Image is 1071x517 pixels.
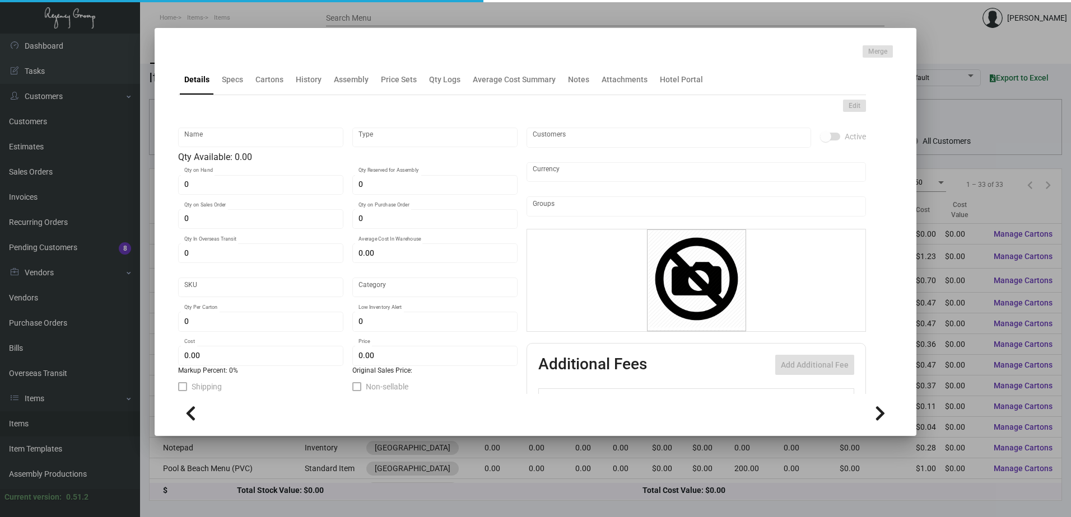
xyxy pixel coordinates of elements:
[366,380,408,393] span: Non-sellable
[222,74,243,86] div: Specs
[868,47,887,57] span: Merge
[775,355,854,375] button: Add Additional Fee
[790,389,841,408] th: Price type
[843,100,866,112] button: Edit
[568,74,589,86] div: Notes
[845,130,866,143] span: Active
[178,151,518,164] div: Qty Available: 0.00
[781,360,849,369] span: Add Additional Fee
[849,101,860,111] span: Edit
[473,74,556,86] div: Average Cost Summary
[698,389,744,408] th: Cost
[602,74,648,86] div: Attachments
[429,74,460,86] div: Qty Logs
[381,74,417,86] div: Price Sets
[660,74,703,86] div: Hotel Portal
[4,491,62,503] div: Current version:
[533,133,805,142] input: Add new..
[539,389,573,408] th: Active
[296,74,322,86] div: History
[863,45,893,58] button: Merge
[192,380,222,393] span: Shipping
[533,202,860,211] input: Add new..
[66,491,89,503] div: 0.51.2
[255,74,283,86] div: Cartons
[744,389,790,408] th: Price
[572,389,698,408] th: Type
[334,74,369,86] div: Assembly
[184,74,209,86] div: Details
[538,355,647,375] h2: Additional Fees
